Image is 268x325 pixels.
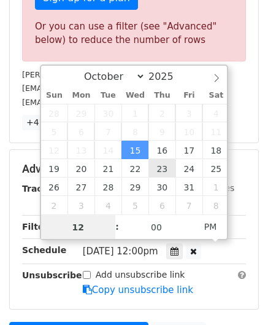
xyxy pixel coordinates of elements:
[121,104,148,122] span: October 1, 2025
[148,141,175,159] span: October 16, 2025
[121,159,148,178] span: October 22, 2025
[207,266,268,325] iframe: Chat Widget
[175,92,202,100] span: Fri
[148,178,175,196] span: October 30, 2025
[175,159,202,178] span: October 24, 2025
[22,162,246,176] h5: Advanced
[121,196,148,214] span: November 5, 2025
[121,141,148,159] span: October 15, 2025
[94,196,121,214] span: November 4, 2025
[148,159,175,178] span: October 23, 2025
[67,122,94,141] span: October 6, 2025
[94,104,121,122] span: September 30, 2025
[96,268,185,281] label: Add unsubscribe link
[175,104,202,122] span: October 3, 2025
[175,141,202,159] span: October 17, 2025
[94,141,121,159] span: October 14, 2025
[175,122,202,141] span: October 10, 2025
[22,222,53,232] strong: Filters
[94,159,121,178] span: October 21, 2025
[67,159,94,178] span: October 20, 2025
[202,104,229,122] span: October 4, 2025
[41,92,68,100] span: Sun
[83,284,193,296] a: Copy unsubscribe link
[41,178,68,196] span: October 26, 2025
[121,122,148,141] span: October 8, 2025
[41,104,68,122] span: September 28, 2025
[94,178,121,196] span: October 28, 2025
[22,184,63,194] strong: Tracking
[148,104,175,122] span: October 2, 2025
[94,92,121,100] span: Tue
[67,196,94,214] span: November 3, 2025
[175,196,202,214] span: November 7, 2025
[67,178,94,196] span: October 27, 2025
[121,92,148,100] span: Wed
[22,70,224,79] small: [PERSON_NAME][EMAIL_ADDRESS][DOMAIN_NAME]
[148,92,175,100] span: Thu
[41,159,68,178] span: October 19, 2025
[67,92,94,100] span: Mon
[202,141,229,159] span: October 18, 2025
[145,71,190,82] input: Year
[41,196,68,214] span: November 2, 2025
[67,104,94,122] span: September 29, 2025
[22,115,74,130] a: +47 more
[22,245,66,255] strong: Schedule
[41,122,68,141] span: October 5, 2025
[121,178,148,196] span: October 29, 2025
[67,141,94,159] span: October 13, 2025
[94,122,121,141] span: October 7, 2025
[202,159,229,178] span: October 25, 2025
[202,122,229,141] span: October 11, 2025
[41,215,116,240] input: Hour
[175,178,202,196] span: October 31, 2025
[22,84,159,93] small: [EMAIL_ADDRESS][DOMAIN_NAME]
[119,215,194,240] input: Minute
[83,246,158,257] span: [DATE] 12:00pm
[202,196,229,214] span: November 8, 2025
[148,122,175,141] span: October 9, 2025
[35,20,233,47] div: Or you can use a filter (see "Advanced" below) to reduce the number of rows
[194,214,228,239] span: Click to toggle
[148,196,175,214] span: November 6, 2025
[202,178,229,196] span: November 1, 2025
[202,92,229,100] span: Sat
[41,141,68,159] span: October 12, 2025
[22,98,159,107] small: [EMAIL_ADDRESS][DOMAIN_NAME]
[22,270,82,280] strong: Unsubscribe
[115,214,119,239] span: :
